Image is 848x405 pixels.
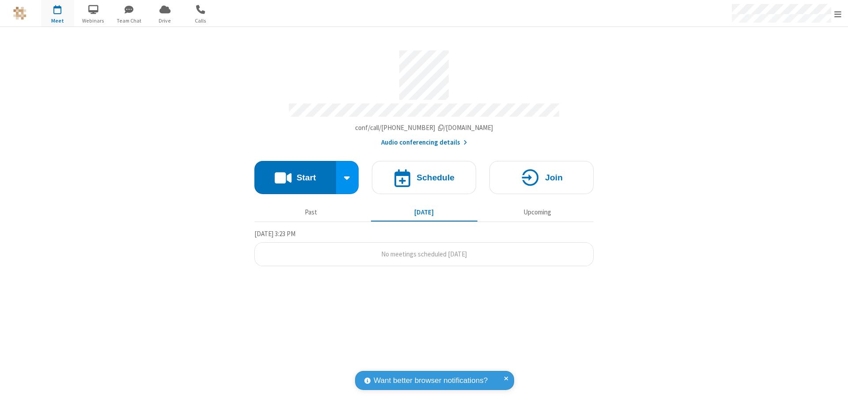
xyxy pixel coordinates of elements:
[826,382,841,399] iframe: Chat
[484,204,591,221] button: Upcoming
[336,161,359,194] div: Start conference options
[355,123,493,133] button: Copy my meeting room linkCopy my meeting room link
[254,44,594,148] section: Account details
[489,161,594,194] button: Join
[184,17,217,25] span: Calls
[374,375,488,386] span: Want better browser notifications?
[381,138,467,148] button: Audio conferencing details
[148,17,182,25] span: Drive
[13,7,26,20] img: QA Selenium DO NOT DELETE OR CHANGE
[254,229,594,267] section: Today's Meetings
[77,17,110,25] span: Webinars
[254,229,295,238] span: [DATE] 3:23 PM
[258,204,364,221] button: Past
[41,17,74,25] span: Meet
[254,161,336,194] button: Start
[296,173,316,182] h4: Start
[372,161,476,194] button: Schedule
[545,173,563,182] h4: Join
[371,204,477,221] button: [DATE]
[416,173,454,182] h4: Schedule
[113,17,146,25] span: Team Chat
[355,123,493,132] span: Copy my meeting room link
[381,250,467,258] span: No meetings scheduled [DATE]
